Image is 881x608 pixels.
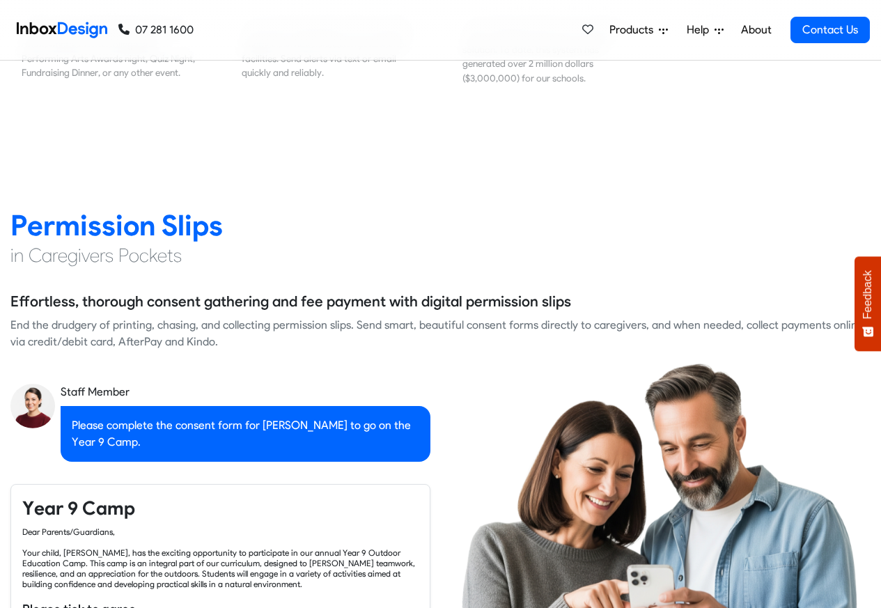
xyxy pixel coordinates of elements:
[604,16,673,44] a: Products
[737,16,775,44] a: About
[609,22,659,38] span: Products
[10,317,871,350] div: End the drudgery of printing, chasing, and collecting permission slips. Send smart, beautiful con...
[687,22,715,38] span: Help
[855,256,881,351] button: Feedback - Show survey
[10,208,871,243] h2: Permission Slips
[61,406,430,462] div: Please complete the consent form for [PERSON_NAME] to go on the Year 9 Camp.
[790,17,870,43] a: Contact Us
[22,527,419,589] div: Dear Parents/Guardians, Your child, [PERSON_NAME], has the exciting opportunity to participate in...
[118,22,194,38] a: 07 281 1600
[22,496,419,521] h4: Year 9 Camp
[861,270,874,319] span: Feedback
[10,243,871,268] h4: in Caregivers Pockets
[681,16,729,44] a: Help
[10,291,571,312] h5: Effortless, thorough consent gathering and fee payment with digital permission slips
[61,384,430,400] div: Staff Member
[10,384,55,428] img: staff_avatar.png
